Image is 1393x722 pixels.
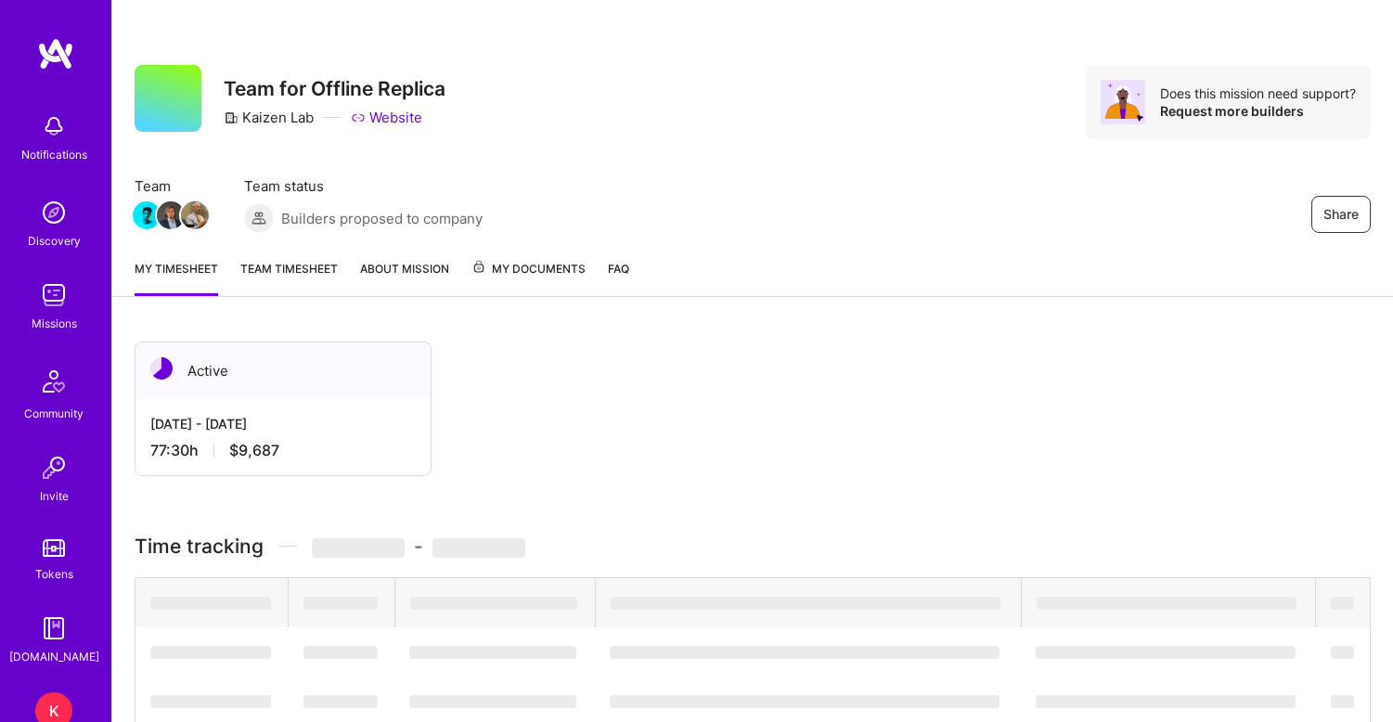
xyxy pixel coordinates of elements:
a: Website [351,108,422,127]
span: Team [135,176,207,196]
span: ‌ [1331,646,1354,659]
img: bell [35,108,72,145]
a: Team Member Avatar [183,200,207,231]
img: teamwork [35,277,72,314]
a: Team Member Avatar [159,200,183,231]
span: ‌ [1036,646,1296,659]
div: Invite [40,486,69,506]
span: ‌ [303,695,378,708]
img: Active [150,357,173,380]
img: Builders proposed to company [244,203,274,233]
span: - [312,535,525,558]
img: Invite [35,449,72,486]
span: Builders proposed to company [281,209,483,228]
span: ‌ [1331,695,1354,708]
img: tokens [43,539,65,557]
div: [DOMAIN_NAME] [9,647,99,666]
span: ‌ [150,646,271,659]
span: ‌ [1036,695,1296,708]
span: Share [1323,205,1359,224]
span: ‌ [303,646,378,659]
div: Active [135,342,431,399]
span: ‌ [1037,597,1296,610]
a: My Documents [471,259,586,296]
div: Kaizen Lab [224,108,314,127]
img: Team Member Avatar [157,201,185,229]
div: Request more builders [1160,102,1356,120]
a: Team Member Avatar [135,200,159,231]
img: discovery [35,194,72,231]
div: 77:30 h [150,441,416,460]
span: ‌ [409,646,576,659]
a: FAQ [608,259,629,296]
div: Does this mission need support? [1160,84,1356,102]
h3: Time tracking [135,535,1371,558]
div: Community [24,404,84,423]
span: ‌ [610,646,1000,659]
img: Avatar [1101,80,1145,124]
div: Tokens [35,564,73,584]
span: ‌ [410,597,577,610]
span: ‌ [1331,597,1354,610]
div: Missions [32,314,77,333]
span: ‌ [150,695,271,708]
span: Team status [244,176,483,196]
span: ‌ [150,597,271,610]
img: Community [32,359,76,404]
span: ‌ [611,597,1000,610]
span: $9,687 [229,441,279,460]
div: Notifications [21,145,87,164]
a: My timesheet [135,259,218,296]
i: icon CompanyGray [224,110,239,125]
img: guide book [35,610,72,647]
h3: Team for Offline Replica [224,77,445,100]
span: ‌ [610,695,1000,708]
button: Share [1311,196,1371,233]
img: logo [37,37,74,71]
a: About Mission [360,259,449,296]
div: [DATE] - [DATE] [150,414,416,433]
span: ‌ [409,695,576,708]
span: ‌ [432,538,525,558]
span: ‌ [312,538,405,558]
img: Team Member Avatar [181,201,209,229]
img: Team Member Avatar [133,201,161,229]
div: Discovery [28,231,81,251]
span: My Documents [471,259,586,279]
a: Team timesheet [240,259,338,296]
span: ‌ [303,597,378,610]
